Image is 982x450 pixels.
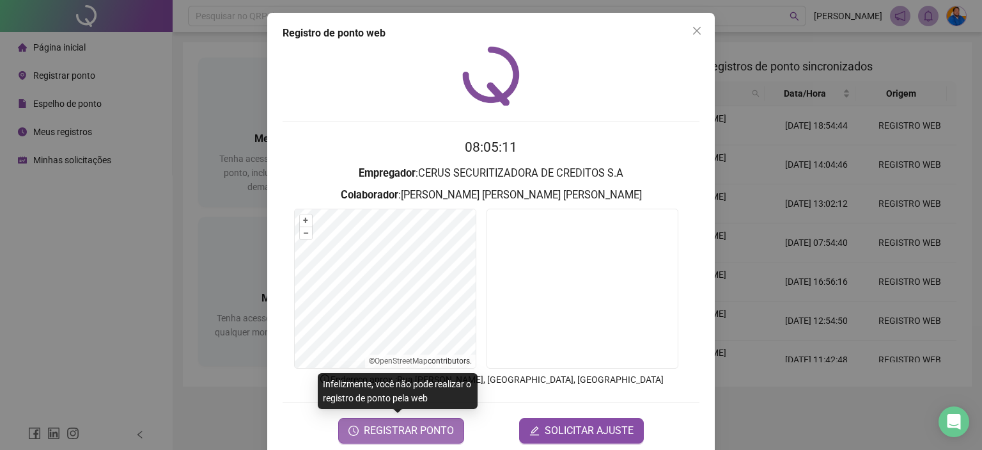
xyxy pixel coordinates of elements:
[364,423,454,438] span: REGISTRAR PONTO
[283,26,699,41] div: Registro de ponto web
[283,165,699,182] h3: : CERUS SECURITIZADORA DE CREDITOS S.A
[300,227,312,239] button: –
[692,26,702,36] span: close
[462,46,520,106] img: QRPoint
[348,426,359,436] span: clock-circle
[318,373,478,409] div: Infelizmente, você não pode realizar o registro de ponto pela web
[545,423,634,438] span: SOLICITAR AJUSTE
[341,189,398,201] strong: Colaborador
[359,167,416,179] strong: Empregador
[465,140,517,155] time: 08:05:11
[687,20,707,41] button: Close
[283,187,699,204] h3: : [PERSON_NAME] [PERSON_NAME] [PERSON_NAME]
[939,406,969,437] div: Open Intercom Messenger
[529,426,540,436] span: edit
[519,418,644,444] button: editSOLICITAR AJUSTE
[375,357,428,366] a: OpenStreetMap
[338,418,464,444] button: REGISTRAR PONTO
[369,357,472,366] li: © contributors.
[300,214,312,227] button: +
[283,373,699,387] p: Endereço aprox. : Rua [PERSON_NAME], [GEOGRAPHIC_DATA], [GEOGRAPHIC_DATA]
